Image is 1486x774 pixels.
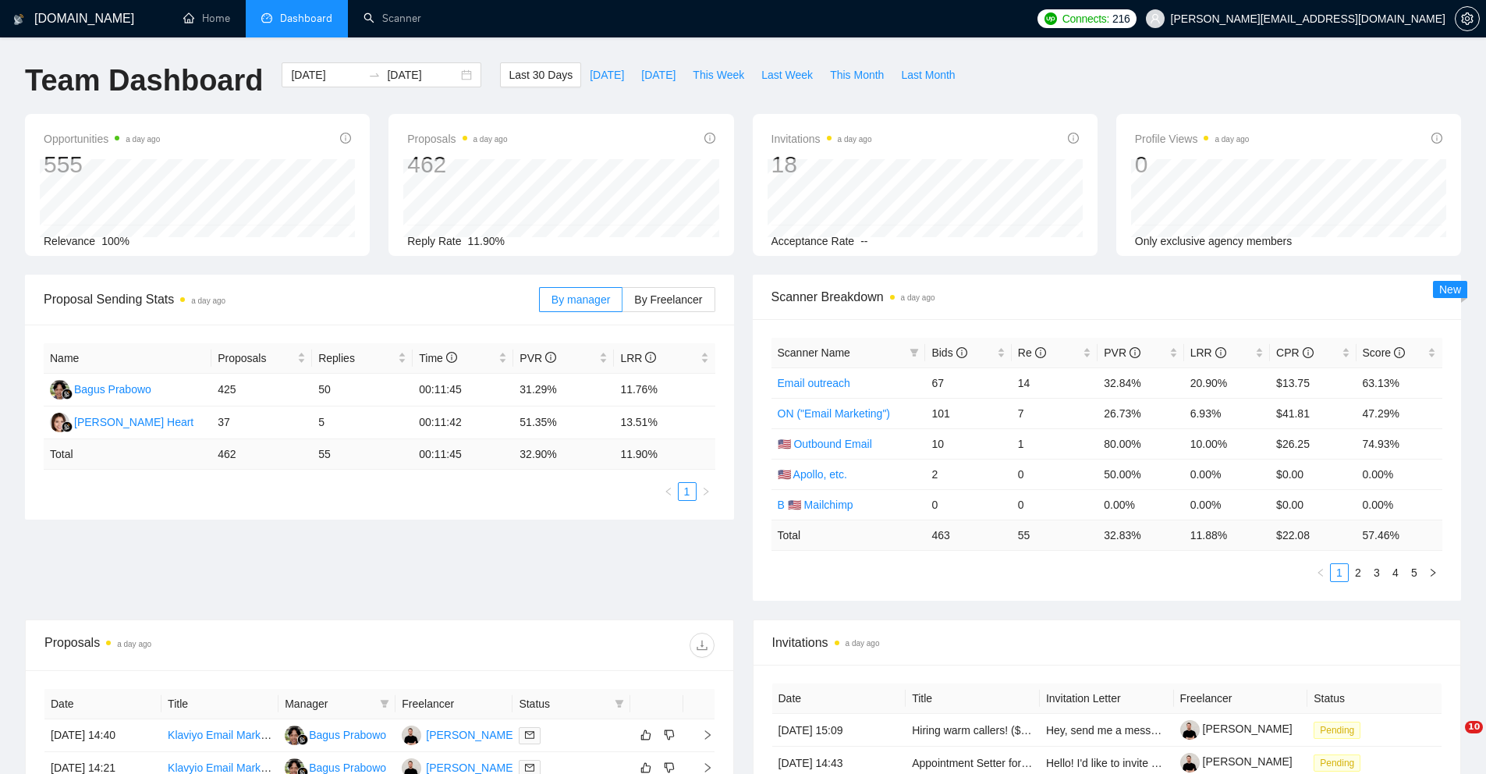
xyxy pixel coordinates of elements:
[1174,683,1308,714] th: Freelancer
[1180,755,1293,768] a: [PERSON_NAME]
[387,66,458,83] input: End date
[753,62,821,87] button: Last Week
[446,352,457,363] span: info-circle
[838,135,872,144] time: a day ago
[615,699,624,708] span: filter
[640,729,651,741] span: like
[285,695,374,712] span: Manager
[614,374,715,407] td: 11.76%
[901,66,955,83] span: Last Month
[912,724,1088,737] a: Hiring warm callers! ($2.5k/mo OTE)
[44,235,95,247] span: Relevance
[1012,520,1098,550] td: 55
[1455,6,1480,31] button: setting
[1424,563,1442,582] li: Next Page
[44,289,539,309] span: Proposal Sending Stats
[1098,520,1183,550] td: 32.83 %
[1311,563,1330,582] li: Previous Page
[659,482,678,501] li: Previous Page
[690,633,715,658] button: download
[771,150,872,179] div: 18
[513,407,614,439] td: 51.35%
[1215,347,1226,358] span: info-circle
[1040,683,1174,714] th: Invitation Letter
[634,293,702,306] span: By Freelancer
[500,62,581,87] button: Last 30 Days
[126,135,160,144] time: a day ago
[1035,347,1046,358] span: info-circle
[1330,563,1349,582] li: 1
[1455,12,1480,25] a: setting
[50,413,69,432] img: KH
[906,683,1040,714] th: Title
[778,407,891,420] a: ON ("Email Marketing")
[910,348,919,357] span: filter
[925,520,1011,550] td: 463
[690,762,713,773] span: right
[912,757,1117,769] a: Appointment Setter for Real Estate Agents
[690,730,713,740] span: right
[419,352,456,364] span: Time
[1098,398,1183,428] td: 26.73%
[1215,135,1249,144] time: a day ago
[684,62,753,87] button: This Week
[1180,723,1293,735] a: [PERSON_NAME]
[1270,459,1356,489] td: $0.00
[1130,347,1140,358] span: info-circle
[612,692,627,715] span: filter
[513,374,614,407] td: 31.29%
[1349,563,1367,582] li: 2
[74,414,193,431] div: [PERSON_NAME] Heart
[1112,10,1130,27] span: 216
[1270,520,1356,550] td: $ 22.08
[413,439,513,470] td: 00:11:45
[1150,13,1161,24] span: user
[44,719,161,752] td: [DATE] 14:40
[1406,564,1423,581] a: 5
[925,367,1011,398] td: 67
[1465,721,1483,733] span: 10
[402,728,516,740] a: GH[PERSON_NAME]
[1357,398,1442,428] td: 47.29%
[50,415,193,428] a: KH[PERSON_NAME] Heart
[312,439,413,470] td: 55
[659,482,678,501] button: left
[614,407,715,439] td: 13.51%
[761,66,813,83] span: Last Week
[520,352,556,364] span: PVR
[1180,720,1200,740] img: c12q8UQqTCt9uInQ4QNesLNq05VpULIt_5oE0K8xmHGTWpRK1uIq74pYAyliNDDF3N
[1331,564,1348,581] a: 1
[581,62,633,87] button: [DATE]
[1357,520,1442,550] td: 57.46 %
[906,341,922,364] span: filter
[925,398,1011,428] td: 101
[693,66,744,83] span: This Week
[1314,722,1360,739] span: Pending
[821,62,892,87] button: This Month
[771,235,855,247] span: Acceptance Rate
[407,130,507,148] span: Proposals
[1068,133,1079,144] span: info-circle
[280,12,332,25] span: Dashboard
[1270,367,1356,398] td: $13.75
[633,62,684,87] button: [DATE]
[25,62,263,99] h1: Team Dashboard
[697,482,715,501] li: Next Page
[395,689,512,719] th: Freelancer
[778,346,850,359] span: Scanner Name
[1062,10,1109,27] span: Connects:
[1135,130,1250,148] span: Profile Views
[513,439,614,470] td: 32.90 %
[956,347,967,358] span: info-circle
[1357,459,1442,489] td: 0.00%
[161,719,278,752] td: Klaviyo Email Marketer for Luxury Fashion Label
[1270,428,1356,459] td: $26.25
[778,468,847,481] a: 🇺🇸 Apollo, etc.
[44,439,211,470] td: Total
[525,730,534,740] span: mail
[1184,520,1270,550] td: 11.88 %
[1184,459,1270,489] td: 0.00%
[1368,564,1385,581] a: 3
[645,352,656,363] span: info-circle
[701,487,711,496] span: right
